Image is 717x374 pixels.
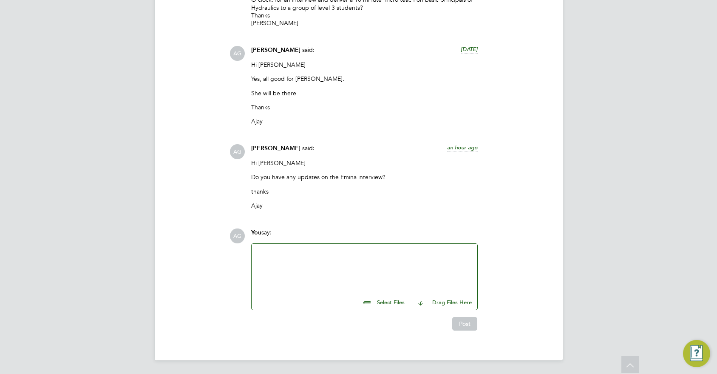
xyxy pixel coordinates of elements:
[251,61,478,69] p: Hi [PERSON_NAME]
[251,173,478,181] p: Do you have any updates on the Emina interview?
[411,294,472,312] button: Drag Files Here
[230,46,245,61] span: AG
[302,144,315,152] span: said:
[447,144,478,151] span: an hour ago
[251,89,478,97] p: She will be there
[251,75,478,83] p: Yes, all good for [PERSON_NAME].
[302,46,315,54] span: said:
[251,117,478,125] p: Ajay
[251,103,478,111] p: Thanks
[230,228,245,243] span: AG
[461,46,478,53] span: [DATE]
[251,46,300,54] span: [PERSON_NAME]
[230,144,245,159] span: AG
[251,229,261,236] span: You
[683,340,710,367] button: Engage Resource Center
[251,145,300,152] span: [PERSON_NAME]
[251,228,478,243] div: say:
[251,159,478,167] p: Hi [PERSON_NAME]
[251,202,478,209] p: Ajay
[251,188,478,195] p: thanks
[452,317,477,331] button: Post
